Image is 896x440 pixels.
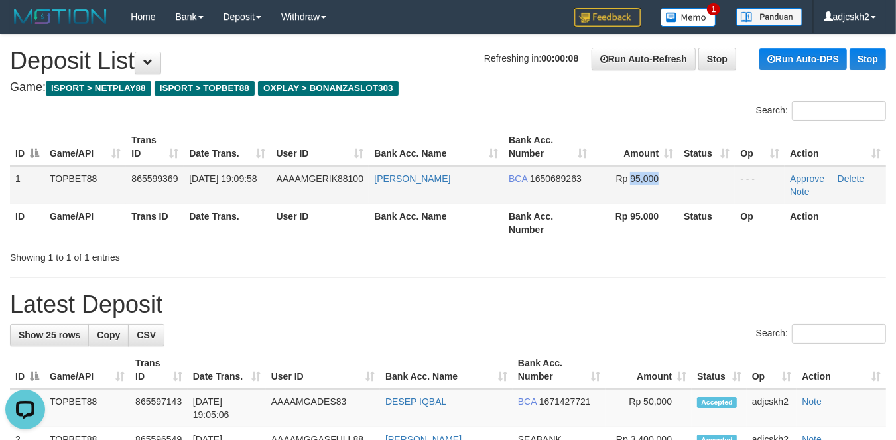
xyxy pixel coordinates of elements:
a: Run Auto-DPS [759,48,847,70]
th: Trans ID [126,204,184,242]
th: Action: activate to sort column ascending [797,351,886,389]
span: Refreshing in: [484,53,578,64]
input: Search: [792,324,886,344]
span: Accepted [697,397,737,408]
th: Date Trans.: activate to sort column ascending [188,351,266,389]
a: DESEP IQBAL [385,396,446,407]
td: Rp 50,000 [606,389,692,427]
th: User ID [271,204,369,242]
button: Open LiveChat chat widget [5,5,45,45]
th: ID: activate to sort column descending [10,351,44,389]
img: panduan.png [736,8,802,26]
td: adjcskh2 [747,389,797,427]
img: Feedback.jpg [574,8,641,27]
a: Stop [850,48,886,70]
th: Game/API: activate to sort column ascending [44,351,130,389]
th: Op [735,204,785,242]
h1: Deposit List [10,48,886,74]
th: Op: activate to sort column ascending [735,128,785,166]
h4: Game: [10,81,886,94]
a: [PERSON_NAME] [374,173,450,184]
th: Status: activate to sort column ascending [678,128,735,166]
th: User ID: activate to sort column ascending [271,128,369,166]
label: Search: [756,324,886,344]
th: Op: activate to sort column ascending [747,351,797,389]
img: MOTION_logo.png [10,7,111,27]
span: Show 25 rows [19,330,80,340]
span: OXPLAY > BONANZASLOT303 [258,81,399,96]
a: Copy [88,324,129,346]
a: Run Auto-Refresh [592,48,696,70]
label: Search: [756,101,886,121]
span: BCA [518,396,537,407]
th: ID: activate to sort column descending [10,128,44,166]
span: Copy 1671427721 to clipboard [539,396,591,407]
a: Note [790,186,810,197]
td: 1 [10,166,44,204]
span: 865599369 [131,173,178,184]
td: AAAAMGADES83 [266,389,380,427]
a: Stop [698,48,736,70]
strong: 00:00:08 [541,53,578,64]
span: AAAAMGERIK88100 [277,173,364,184]
th: Date Trans.: activate to sort column ascending [184,128,271,166]
span: Copy [97,330,120,340]
td: TOPBET88 [44,389,130,427]
th: Amount: activate to sort column ascending [592,128,679,166]
td: TOPBET88 [44,166,126,204]
img: Button%20Memo.svg [661,8,716,27]
span: [DATE] 19:09:58 [189,173,257,184]
a: Show 25 rows [10,324,89,346]
th: Game/API: activate to sort column ascending [44,128,126,166]
th: Bank Acc. Name: activate to sort column ascending [380,351,513,389]
th: Rp 95.000 [592,204,679,242]
th: Date Trans. [184,204,271,242]
th: Bank Acc. Name: activate to sort column ascending [369,128,503,166]
span: BCA [509,173,527,184]
td: 865597143 [130,389,188,427]
span: CSV [137,330,156,340]
th: Action: activate to sort column ascending [785,128,886,166]
input: Search: [792,101,886,121]
td: - - - [735,166,785,204]
th: Game/API [44,204,126,242]
th: Trans ID: activate to sort column ascending [130,351,188,389]
td: [DATE] 19:05:06 [188,389,266,427]
a: Approve [790,173,824,184]
div: Showing 1 to 1 of 1 entries [10,246,363,264]
th: Bank Acc. Name [369,204,503,242]
th: Trans ID: activate to sort column ascending [126,128,184,166]
a: CSV [128,324,164,346]
th: Amount: activate to sort column ascending [606,351,692,389]
span: Rp 95,000 [616,173,659,184]
span: Copy 1650689263 to clipboard [530,173,582,184]
th: Action [785,204,886,242]
th: User ID: activate to sort column ascending [266,351,380,389]
th: Status [678,204,735,242]
th: ID [10,204,44,242]
h1: Latest Deposit [10,291,886,318]
span: ISPORT > TOPBET88 [155,81,255,96]
th: Bank Acc. Number: activate to sort column ascending [513,351,606,389]
th: Bank Acc. Number [503,204,592,242]
span: ISPORT > NETPLAY88 [46,81,151,96]
th: Bank Acc. Number: activate to sort column ascending [503,128,592,166]
span: 1 [707,3,721,15]
a: Note [802,396,822,407]
th: Status: activate to sort column ascending [692,351,747,389]
a: Delete [838,173,864,184]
